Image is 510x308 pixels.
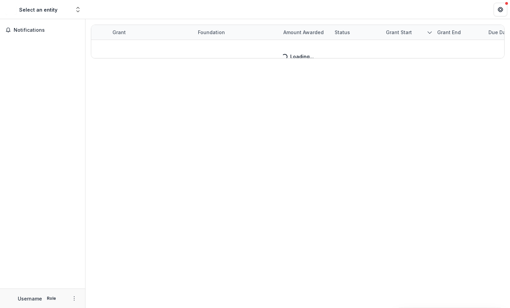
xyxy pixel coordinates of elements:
p: Role [45,295,58,302]
span: Notifications [14,27,80,33]
button: Notifications [3,25,82,36]
button: More [70,294,78,303]
p: Username [18,295,42,302]
div: Select an entity [19,6,57,13]
button: Open entity switcher [73,3,83,16]
button: Get Help [494,3,507,16]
